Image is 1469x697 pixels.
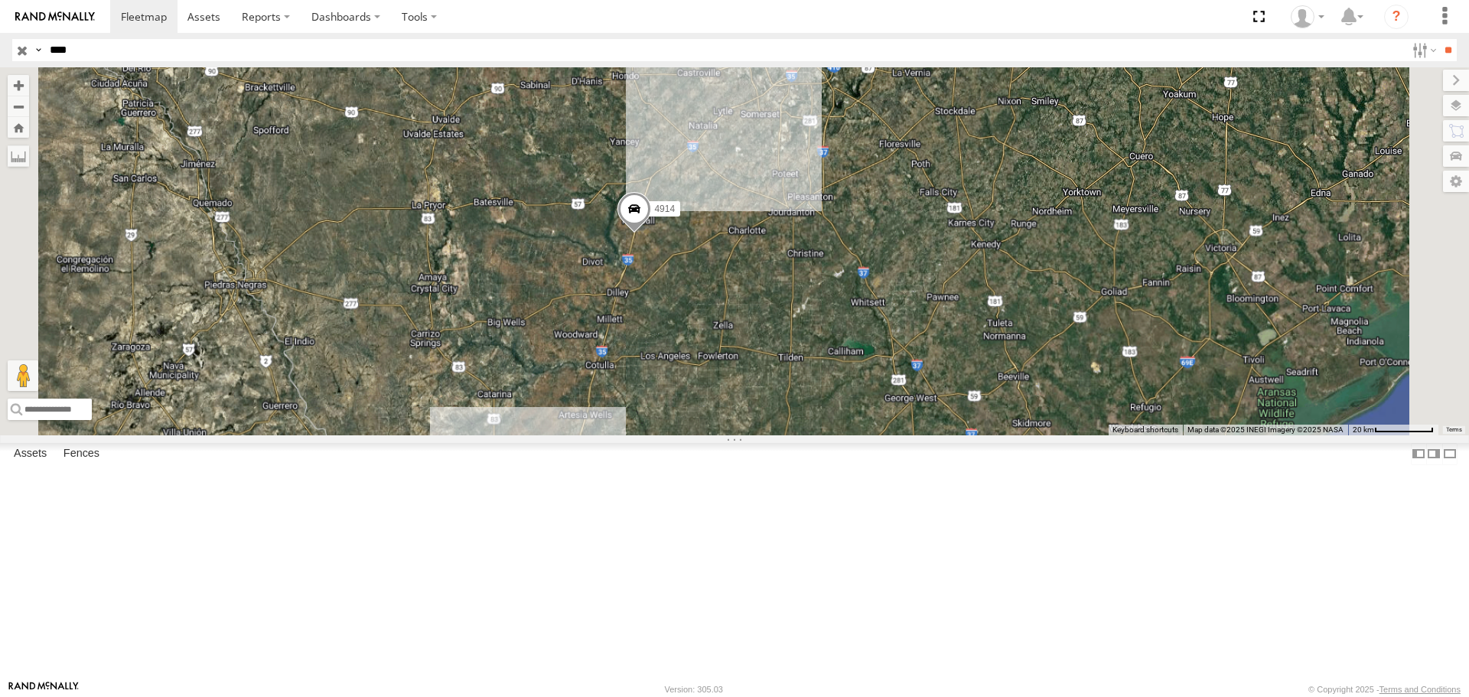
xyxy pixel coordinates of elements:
[654,204,675,215] span: 4914
[1285,5,1330,28] div: Aurora Salinas
[8,117,29,138] button: Zoom Home
[8,145,29,167] label: Measure
[1442,443,1458,465] label: Hide Summary Table
[1187,425,1344,434] span: Map data ©2025 INEGI Imagery ©2025 NASA
[56,444,107,465] label: Fences
[1384,5,1409,29] i: ?
[15,11,95,22] img: rand-logo.svg
[1348,425,1438,435] button: Map Scale: 20 km per 74 pixels
[1446,426,1462,432] a: Terms
[1443,171,1469,192] label: Map Settings
[1426,443,1441,465] label: Dock Summary Table to the Right
[1353,425,1374,434] span: 20 km
[8,96,29,117] button: Zoom out
[6,444,54,465] label: Assets
[1411,443,1426,465] label: Dock Summary Table to the Left
[1112,425,1178,435] button: Keyboard shortcuts
[1308,685,1461,694] div: © Copyright 2025 -
[32,39,44,61] label: Search Query
[1379,685,1461,694] a: Terms and Conditions
[665,685,723,694] div: Version: 305.03
[8,75,29,96] button: Zoom in
[8,682,79,697] a: Visit our Website
[8,360,38,391] button: Drag Pegman onto the map to open Street View
[1406,39,1439,61] label: Search Filter Options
